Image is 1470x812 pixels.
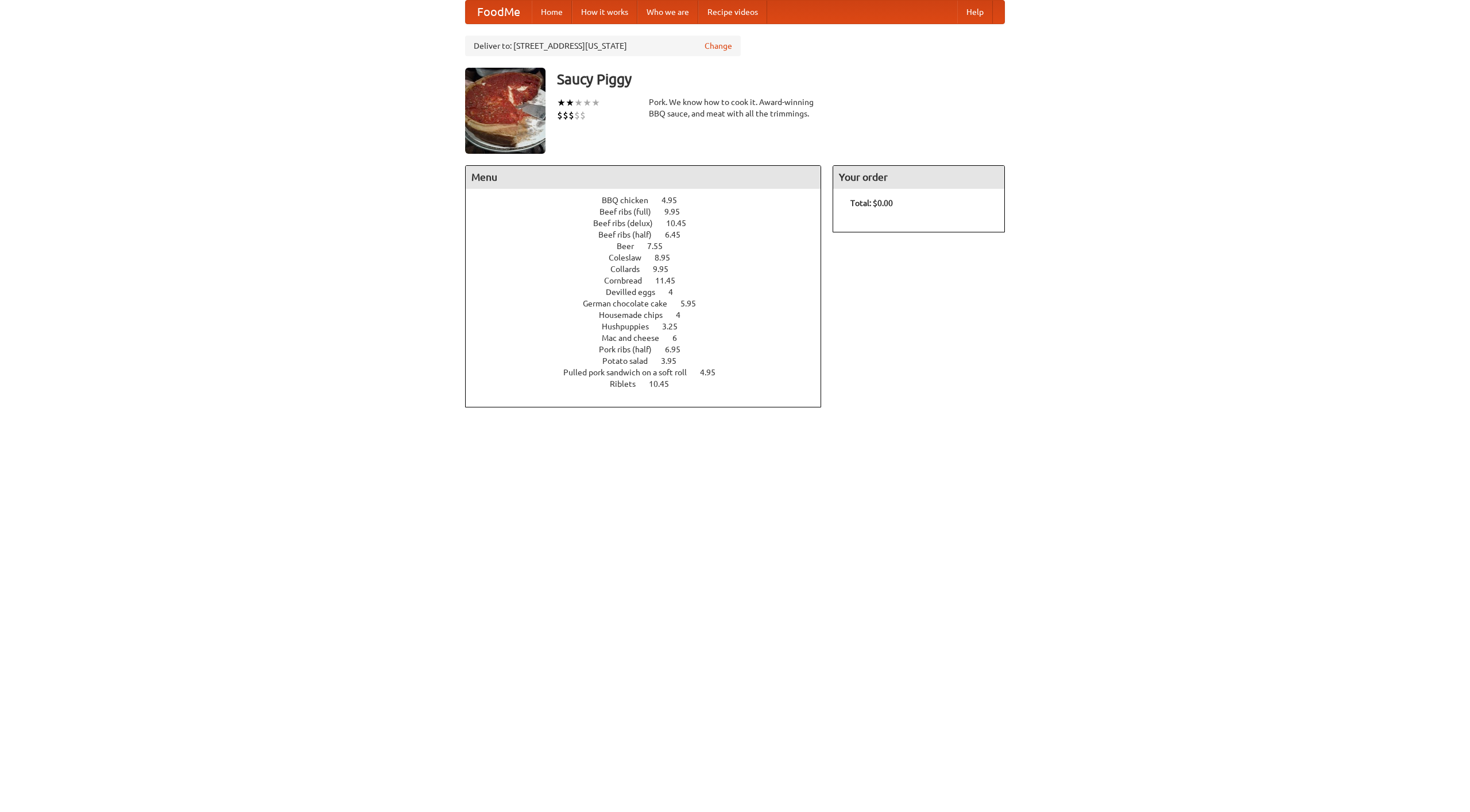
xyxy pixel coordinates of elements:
a: Hushpuppies 3.25 [602,322,699,331]
li: ★ [557,96,566,109]
a: Recipe videos [698,1,767,24]
a: Pulled pork sandwich on a soft roll 4.95 [563,368,737,377]
li: ★ [591,96,600,109]
a: Coleslaw 8.95 [609,253,691,262]
a: FoodMe [466,1,532,24]
a: Potato salad 3.95 [602,356,698,366]
span: 9.95 [653,265,680,274]
h4: Menu [466,166,821,189]
li: $ [568,109,574,122]
span: 4.95 [700,368,727,377]
span: Collards [610,265,651,274]
span: German chocolate cake [583,299,679,308]
span: Beef ribs (delux) [593,219,664,228]
a: Mac and cheese 6 [602,333,698,343]
span: Coleslaw [609,253,653,262]
span: 9.95 [664,207,691,216]
span: 4 [668,287,684,297]
span: 6.45 [665,230,692,239]
span: Mac and cheese [602,333,671,343]
li: $ [557,109,563,122]
div: Pork. We know how to cook it. Award-winning BBQ sauce, and meat with all the trimmings. [649,96,821,119]
span: 3.95 [661,356,688,366]
a: Devilled eggs 4 [606,287,694,297]
a: Who we are [637,1,698,24]
span: 4 [676,310,692,320]
li: $ [563,109,568,122]
a: Change [705,40,732,52]
a: Beef ribs (delux) 10.45 [593,219,707,228]
span: Pulled pork sandwich on a soft roll [563,368,698,377]
span: Housemade chips [599,310,674,320]
span: 7.55 [647,242,674,251]
a: Cornbread 11.45 [604,276,697,285]
a: Pork ribs (half) 6.95 [599,345,702,354]
li: ★ [566,96,574,109]
a: BBQ chicken 4.95 [602,196,698,205]
span: 6.95 [665,345,692,354]
span: Beef ribs (full) [599,207,663,216]
span: 10.45 [649,379,680,388]
span: Hushpuppies [602,322,660,331]
span: 5.95 [680,299,707,308]
a: Beef ribs (half) 6.45 [598,230,702,239]
span: Cornbread [604,276,653,285]
div: Deliver to: [STREET_ADDRESS][US_STATE] [465,36,741,56]
a: Beer 7.55 [617,242,684,251]
h4: Your order [833,166,1004,189]
span: Beef ribs (half) [598,230,663,239]
span: 10.45 [666,219,698,228]
a: Home [532,1,572,24]
a: Beef ribs (full) 9.95 [599,207,701,216]
li: ★ [583,96,591,109]
h3: Saucy Piggy [557,68,1005,91]
a: Riblets 10.45 [610,379,690,388]
img: angular.jpg [465,68,546,154]
span: 11.45 [655,276,687,285]
span: Devilled eggs [606,287,667,297]
a: Help [957,1,993,24]
span: Beer [617,242,645,251]
a: How it works [572,1,637,24]
span: Pork ribs (half) [599,345,663,354]
a: Housemade chips 4 [599,310,702,320]
li: ★ [574,96,583,109]
span: 4.95 [661,196,688,205]
li: $ [574,109,580,122]
span: 8.95 [655,253,682,262]
li: $ [580,109,586,122]
span: 6 [672,333,688,343]
a: German chocolate cake 5.95 [583,299,717,308]
b: Total: $0.00 [850,199,893,208]
span: BBQ chicken [602,196,660,205]
a: Collards 9.95 [610,265,690,274]
span: 3.25 [662,322,689,331]
span: Potato salad [602,356,659,366]
span: Riblets [610,379,647,388]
